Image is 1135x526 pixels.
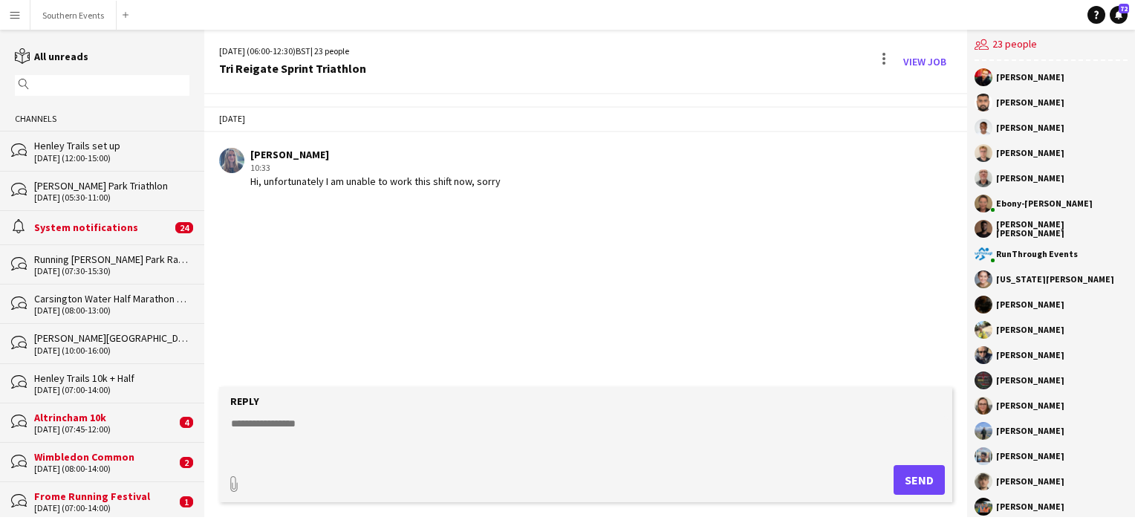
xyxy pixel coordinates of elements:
div: Carsington Water Half Marathon & 10km [34,292,189,305]
div: [PERSON_NAME] [996,123,1064,132]
div: [DATE] (08:00-14:00) [34,464,176,474]
div: [PERSON_NAME] [996,502,1064,511]
div: [DATE] (07:30-15:30) [34,266,189,276]
div: [DATE] (06:00-12:30) | 23 people [219,45,366,58]
div: [DATE] (07:00-14:00) [34,503,176,513]
div: [PERSON_NAME] [996,452,1064,461]
div: [PERSON_NAME] [996,149,1064,158]
span: BST [296,45,310,56]
div: [DATE] (12:00-15:00) [34,153,189,163]
div: [PERSON_NAME] [996,477,1064,486]
div: [PERSON_NAME] [996,325,1064,334]
label: Reply [230,394,259,408]
div: Altrincham 10k [34,411,176,424]
div: Henley Trails 10k + Half [34,371,189,385]
div: [PERSON_NAME] [996,351,1064,360]
span: 4 [180,417,193,428]
button: Southern Events [30,1,117,30]
div: [PERSON_NAME] [996,376,1064,385]
span: 1 [180,496,193,507]
div: [DATE] (07:00-14:00) [34,385,189,395]
span: 2 [180,457,193,468]
div: 23 people [975,30,1128,61]
div: [DATE] (10:00-16:00) [34,345,189,356]
a: All unreads [15,50,88,63]
a: 72 [1110,6,1128,24]
div: Frome Running Festival [34,490,176,503]
div: 10:33 [250,161,501,175]
span: 24 [175,222,193,233]
div: System notifications [34,221,172,234]
div: [DATE] [204,106,967,131]
div: [DATE] (05:30-11:00) [34,192,189,203]
div: Hi, unfortunately I am unable to work this shift now, sorry [250,175,501,188]
a: View Job [897,50,952,74]
div: [PERSON_NAME] [996,174,1064,183]
div: [PERSON_NAME] Park Triathlon [34,179,189,192]
div: [PERSON_NAME] [996,98,1064,107]
div: [PERSON_NAME] [PERSON_NAME] [996,220,1128,238]
button: Send [894,465,945,495]
div: Henley Trails set up [34,139,189,152]
div: Ebony-[PERSON_NAME] [996,199,1093,208]
div: [PERSON_NAME] [250,148,501,161]
div: Tri Reigate Sprint Triathlon [219,62,366,75]
div: [PERSON_NAME] [996,300,1064,309]
div: Running [PERSON_NAME] Park Races & Duathlon [34,253,189,266]
div: Wimbledon Common [34,450,176,464]
div: [US_STATE][PERSON_NAME] [996,275,1114,284]
div: RunThrough Events [996,250,1078,259]
span: 72 [1119,4,1129,13]
div: [DATE] (08:00-13:00) [34,305,189,316]
div: [DATE] (07:45-12:00) [34,424,176,435]
div: [PERSON_NAME][GEOGRAPHIC_DATA] Set Up [34,331,189,345]
div: [PERSON_NAME] [996,426,1064,435]
div: [PERSON_NAME] [996,73,1064,82]
div: [PERSON_NAME] [996,401,1064,410]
